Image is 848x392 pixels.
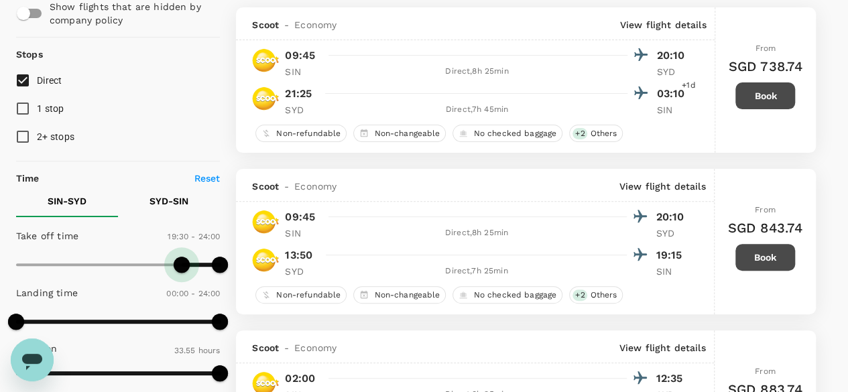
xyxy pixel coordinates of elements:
[37,103,64,114] span: 1 stop
[255,125,347,142] div: Non-refundable
[656,226,690,240] p: SYD
[353,125,446,142] div: Non-changeable
[755,44,776,53] span: From
[252,180,279,193] span: Scoot
[271,289,346,301] span: Non-refundable
[16,342,57,355] p: Duration
[37,131,74,142] span: 2+ stops
[285,48,315,64] p: 09:45
[656,371,690,387] p: 12:35
[657,48,690,64] p: 20:10
[285,265,318,278] p: SYD
[656,247,690,263] p: 19:15
[285,371,315,387] p: 02:00
[285,103,318,117] p: SYD
[729,56,803,77] h6: SGD 738.74
[285,226,318,240] p: SIN
[37,75,62,86] span: Direct
[755,367,776,376] span: From
[252,247,279,273] img: TR
[285,209,315,225] p: 09:45
[271,128,346,139] span: Non-refundable
[585,128,622,139] span: Others
[294,18,337,31] span: Economy
[285,65,318,78] p: SIN
[620,18,707,31] p: View flight details
[682,79,695,92] span: +1d
[48,194,86,208] p: SIN - SYD
[468,128,562,139] span: No checked baggage
[16,286,78,300] p: Landing time
[294,180,337,193] span: Economy
[252,208,279,235] img: TR
[735,244,795,271] button: Book
[285,247,312,263] p: 13:50
[656,265,690,278] p: SIN
[369,289,445,301] span: Non-changeable
[279,341,294,354] span: -
[452,286,562,304] div: No checked baggage
[572,289,587,301] span: + 2
[569,125,623,142] div: +2Others
[728,217,803,239] h6: SGD 843.74
[619,180,706,193] p: View flight details
[294,341,337,354] span: Economy
[279,18,294,31] span: -
[656,209,690,225] p: 20:10
[326,65,627,78] div: Direct , 8h 25min
[194,172,221,185] p: Reset
[149,194,188,208] p: SYD - SIN
[16,172,40,185] p: Time
[279,180,294,193] span: -
[174,346,221,355] span: 33.55 hours
[168,232,220,241] span: 19:30 - 24:00
[353,286,446,304] div: Non-changeable
[326,103,627,117] div: Direct , 7h 45min
[735,82,795,109] button: Book
[252,18,279,31] span: Scoot
[252,85,279,112] img: TR
[619,341,706,354] p: View flight details
[11,338,54,381] iframe: Button to launch messaging window
[252,341,279,354] span: Scoot
[166,289,220,298] span: 00:00 - 24:00
[285,86,312,102] p: 21:25
[468,289,562,301] span: No checked baggage
[585,289,622,301] span: Others
[326,226,626,240] div: Direct , 8h 25min
[16,229,78,243] p: Take off time
[657,86,690,102] p: 03:10
[255,286,347,304] div: Non-refundable
[369,128,445,139] span: Non-changeable
[326,265,626,278] div: Direct , 7h 25min
[569,286,623,304] div: +2Others
[572,128,587,139] span: + 2
[755,205,776,214] span: From
[657,65,690,78] p: SYD
[657,103,690,117] p: SIN
[252,47,279,74] img: TR
[16,49,43,60] strong: Stops
[452,125,562,142] div: No checked baggage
